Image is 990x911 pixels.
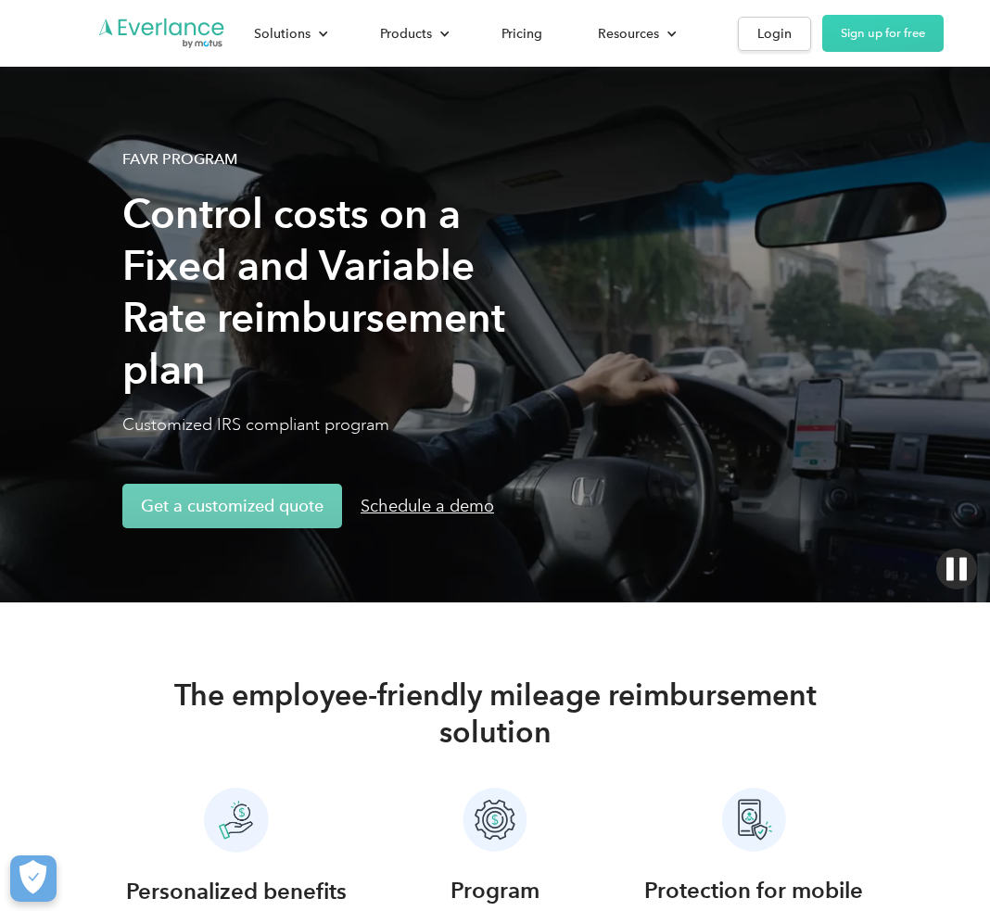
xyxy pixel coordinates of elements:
[235,18,343,50] div: Solutions
[122,188,512,396] h1: Control costs on a Fixed and Variable Rate reimbursement plan
[122,484,342,528] a: Get a customized quote
[738,17,811,51] a: Login
[380,22,432,45] div: Products
[97,17,226,50] a: Go to homepage
[579,18,692,50] div: Resources
[122,677,868,751] h2: The employee-friendly mileage reimbursement solution
[254,22,311,45] div: Solutions
[342,484,513,528] a: Schedule a demo
[757,22,792,45] div: Login
[936,549,977,589] img: Pause video
[501,22,542,45] div: Pricing
[122,148,237,171] div: FAVR Program
[822,15,944,52] a: Sign up for free
[483,18,561,50] a: Pricing
[598,22,659,45] div: Resources
[122,413,512,436] p: Customized IRS compliant program
[362,18,464,50] div: Products
[10,855,57,902] button: Cookies Settings
[361,495,494,517] div: Schedule a demo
